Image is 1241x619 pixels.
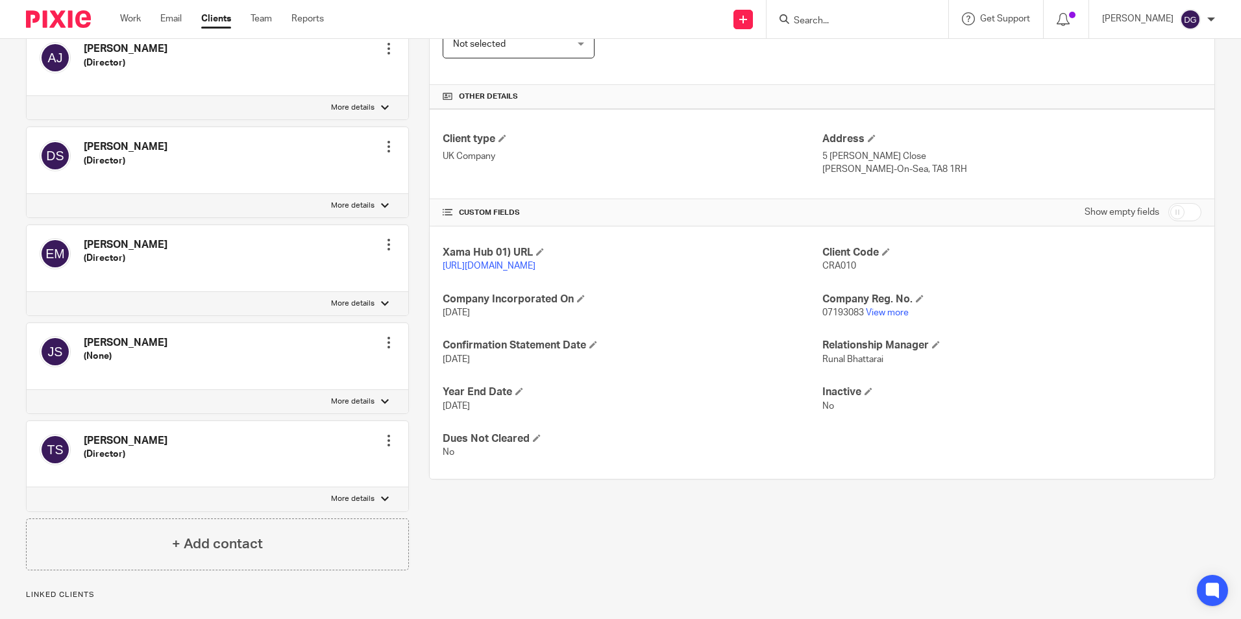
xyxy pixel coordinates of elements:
[251,12,272,25] a: Team
[84,42,167,56] h4: [PERSON_NAME]
[40,434,71,465] img: svg%3E
[331,103,375,113] p: More details
[443,308,470,317] span: [DATE]
[40,336,71,367] img: svg%3E
[822,150,1201,163] p: 5 [PERSON_NAME] Close
[822,308,864,317] span: 07193083
[84,140,167,154] h4: [PERSON_NAME]
[331,200,375,211] p: More details
[84,56,167,69] h5: (Director)
[331,298,375,309] p: More details
[26,590,409,600] p: Linked clients
[822,261,856,271] span: CRA010
[443,150,822,163] p: UK Company
[84,252,167,265] h5: (Director)
[822,402,834,411] span: No
[40,238,71,269] img: svg%3E
[793,16,909,27] input: Search
[84,238,167,252] h4: [PERSON_NAME]
[331,494,375,504] p: More details
[1180,9,1201,30] img: svg%3E
[40,140,71,171] img: svg%3E
[443,402,470,411] span: [DATE]
[26,10,91,28] img: Pixie
[172,534,263,554] h4: + Add contact
[443,432,822,446] h4: Dues Not Cleared
[443,293,822,306] h4: Company Incorporated On
[453,40,506,49] span: Not selected
[160,12,182,25] a: Email
[459,91,518,102] span: Other details
[980,14,1030,23] span: Get Support
[822,385,1201,399] h4: Inactive
[84,448,167,461] h5: (Director)
[1085,206,1159,219] label: Show empty fields
[331,396,375,407] p: More details
[443,385,822,399] h4: Year End Date
[40,42,71,73] img: svg%3E
[822,355,883,364] span: Runal Bhattarai
[822,246,1201,260] h4: Client Code
[443,355,470,364] span: [DATE]
[1102,12,1173,25] p: [PERSON_NAME]
[120,12,141,25] a: Work
[84,154,167,167] h5: (Director)
[822,339,1201,352] h4: Relationship Manager
[443,208,822,218] h4: CUSTOM FIELDS
[866,308,909,317] a: View more
[201,12,231,25] a: Clients
[443,339,822,352] h4: Confirmation Statement Date
[443,132,822,146] h4: Client type
[84,336,167,350] h4: [PERSON_NAME]
[443,261,535,271] a: [URL][DOMAIN_NAME]
[822,132,1201,146] h4: Address
[84,434,167,448] h4: [PERSON_NAME]
[84,350,167,363] h5: (None)
[443,246,822,260] h4: Xama Hub 01) URL
[443,448,454,457] span: No
[822,293,1201,306] h4: Company Reg. No.
[822,163,1201,176] p: [PERSON_NAME]-On-Sea, TA8 1RH
[291,12,324,25] a: Reports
